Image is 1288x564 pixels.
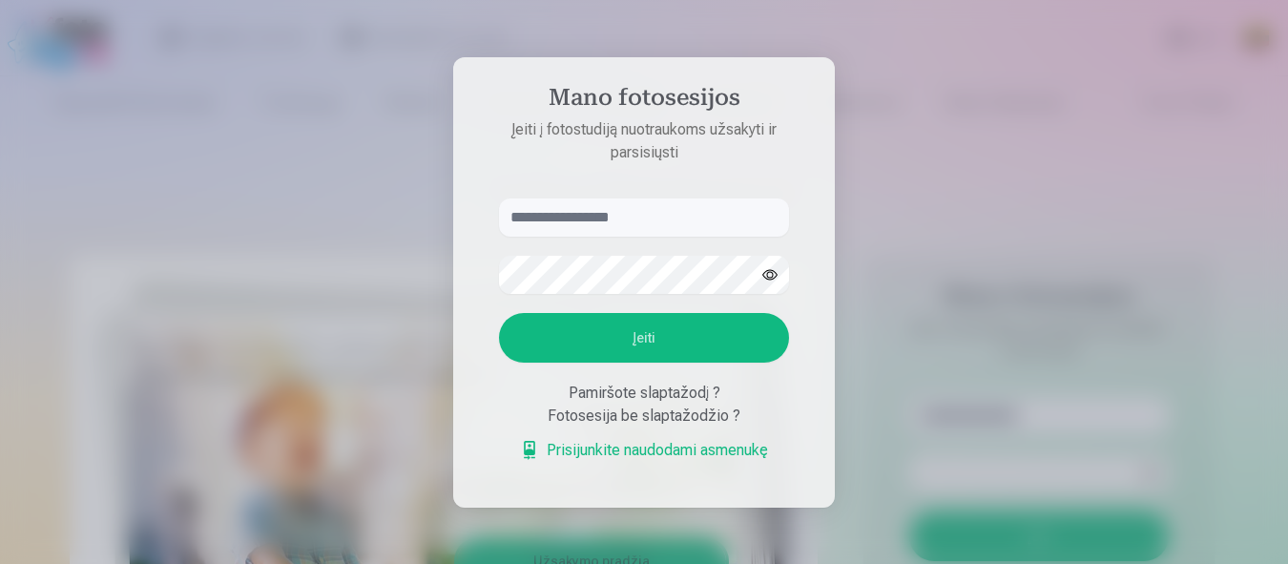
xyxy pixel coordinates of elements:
[499,405,789,428] div: Fotosesija be slaptažodžio ?
[499,313,789,363] button: Įeiti
[480,118,808,164] p: Įeiti į fotostudiją nuotraukoms užsakyti ir parsisiųsti
[499,382,789,405] div: Pamiršote slaptažodį ?
[520,439,768,462] a: Prisijunkite naudodami asmenukę
[480,84,808,118] h4: Mano fotosesijos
